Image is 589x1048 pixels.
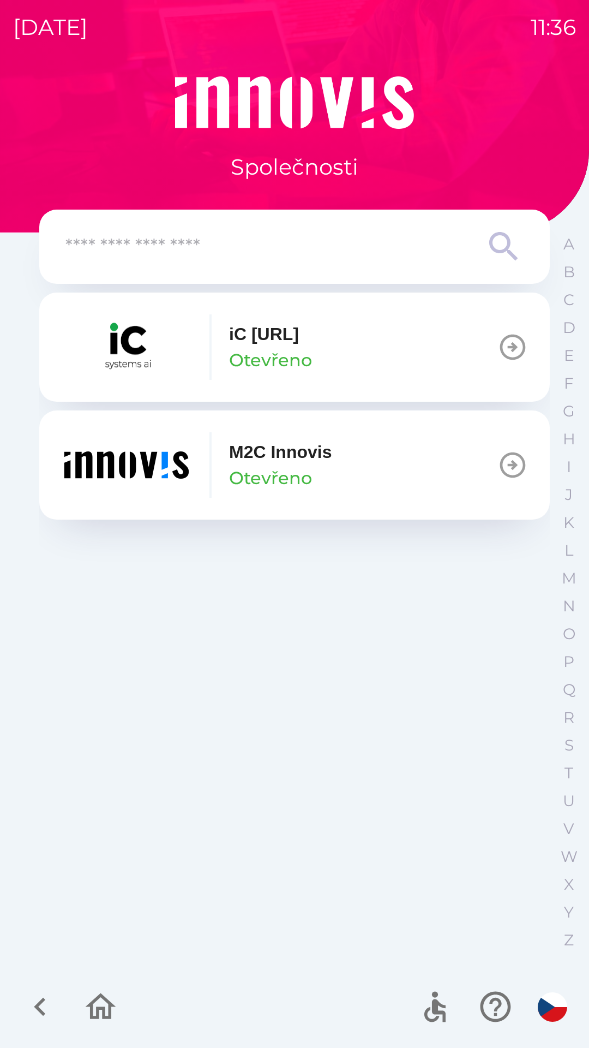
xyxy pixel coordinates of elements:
button: K [555,509,582,537]
p: Společnosti [231,151,358,183]
p: N [563,597,575,616]
p: A [563,235,574,254]
button: U [555,787,582,815]
p: L [564,541,573,560]
button: P [555,648,582,676]
p: T [564,764,573,783]
p: Y [564,903,574,922]
button: S [555,731,582,759]
p: X [564,875,574,894]
p: Otevřeno [229,347,312,373]
button: E [555,342,582,370]
button: A [555,230,582,258]
p: 11:36 [531,11,576,44]
img: ef454dd6-c04b-4b09-86fc-253a1223f7b7.png [61,432,192,498]
button: D [555,314,582,342]
p: P [563,652,574,671]
button: W [555,843,582,871]
p: V [563,819,574,838]
button: F [555,370,582,397]
button: O [555,620,582,648]
p: I [567,457,571,477]
p: U [563,791,575,811]
p: M2C Innovis [229,439,332,465]
p: W [561,847,578,866]
p: [DATE] [13,11,88,44]
button: M2C InnovisOtevřeno [39,410,550,520]
p: M [562,569,576,588]
button: V [555,815,582,843]
p: C [563,290,574,309]
p: F [564,374,574,393]
p: D [563,318,575,337]
p: Otevřeno [229,465,312,491]
p: iC [URL] [229,321,299,347]
button: C [555,286,582,314]
button: L [555,537,582,564]
button: X [555,871,582,898]
button: J [555,481,582,509]
button: Q [555,676,582,704]
p: Z [564,931,574,950]
p: J [565,485,573,504]
button: R [555,704,582,731]
img: cs flag [538,992,567,1022]
button: H [555,425,582,453]
p: S [564,736,574,755]
button: G [555,397,582,425]
button: Z [555,926,582,954]
p: E [564,346,574,365]
button: I [555,453,582,481]
p: H [563,430,575,449]
p: K [563,513,574,532]
button: B [555,258,582,286]
p: O [563,624,575,644]
button: T [555,759,582,787]
button: N [555,592,582,620]
p: G [563,402,575,421]
button: M [555,564,582,592]
img: Logo [39,76,550,129]
img: 0b57a2db-d8c2-416d-bc33-8ae43c84d9d8.png [61,314,192,380]
p: R [563,708,574,727]
p: B [563,263,575,282]
p: Q [563,680,575,699]
button: Y [555,898,582,926]
button: iC [URL]Otevřeno [39,293,550,402]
